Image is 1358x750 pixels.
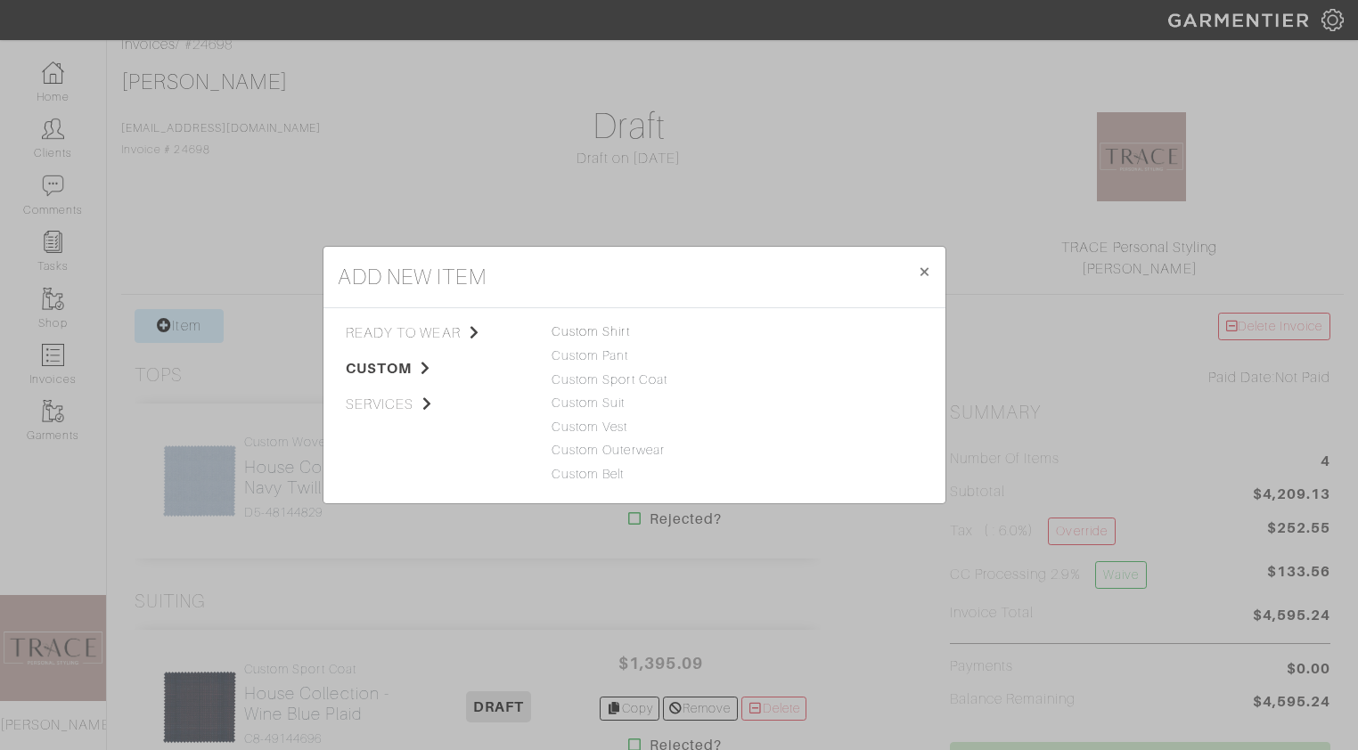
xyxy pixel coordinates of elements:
span: services [346,394,525,415]
a: Custom Pant [552,348,629,363]
span: ready to wear [346,322,525,344]
span: custom [346,358,525,379]
span: × [918,259,931,283]
a: Custom Outerwear [552,443,665,457]
a: Custom Belt [552,467,625,481]
a: Custom Sport Coat [552,372,667,387]
a: Custom Suit [552,395,626,410]
a: Custom Shirt [552,324,630,338]
a: Custom Vest [552,420,628,434]
h4: add new item [338,261,487,293]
